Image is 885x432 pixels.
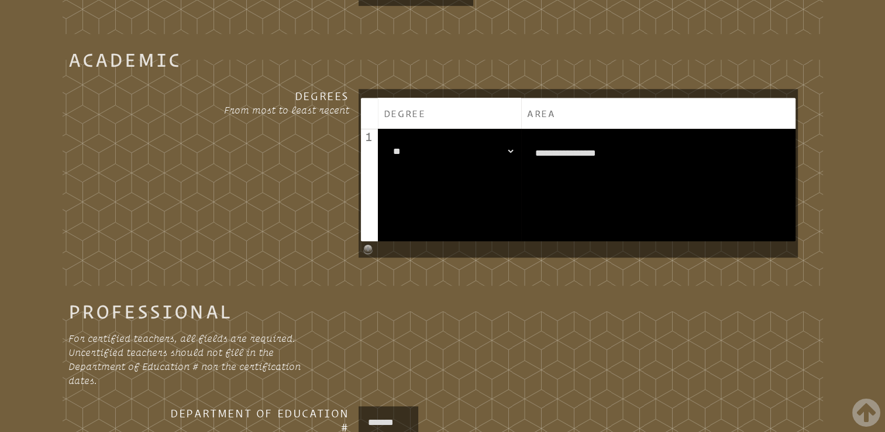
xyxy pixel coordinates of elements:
p: From most to least recent [162,103,349,117]
span: 1 [365,130,374,143]
a: Add Row [362,243,796,255]
th: Degree [378,98,521,129]
legend: Professional [68,304,232,318]
p: For certified teachers, all fields are required. Uncertified teachers should not fill in the Depa... [68,331,307,388]
select: persons_degrees[row_new_0][col_id_87] [384,138,515,164]
legend: Academic [68,53,182,67]
th: Area [521,98,796,129]
h3: Degrees [162,89,349,103]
